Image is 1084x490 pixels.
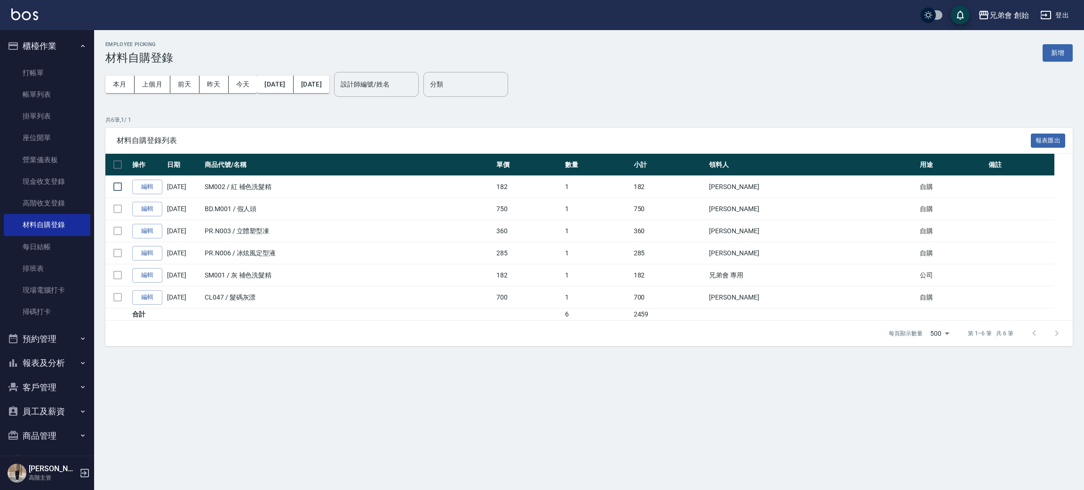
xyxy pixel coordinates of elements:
button: 報表匯出 [1031,134,1066,148]
td: [DATE] [165,264,202,286]
a: 材料自購登錄 [4,214,90,236]
p: 高階主管 [29,474,77,482]
td: [PERSON_NAME] [707,198,917,220]
td: [PERSON_NAME] [707,286,917,308]
td: 360 [494,220,563,242]
td: [DATE] [165,220,202,242]
div: 500 [926,321,953,346]
th: 日期 [165,154,202,176]
button: 報表及分析 [4,351,90,375]
button: 昨天 [199,76,229,93]
td: 750 [631,198,707,220]
a: 帳單列表 [4,84,90,105]
a: 排班表 [4,258,90,279]
h2: Employee Picking [105,41,173,47]
td: 合計 [130,308,165,321]
td: 自購 [917,198,986,220]
td: 自購 [917,176,986,198]
a: 掃碼打卡 [4,301,90,323]
button: 兄弟會 創始 [974,6,1033,25]
td: [DATE] [165,242,202,264]
td: 6 [563,308,631,321]
th: 操作 [130,154,165,176]
button: 上個月 [135,76,170,93]
a: 現場電腦打卡 [4,279,90,301]
td: [PERSON_NAME] [707,176,917,198]
h5: [PERSON_NAME] [29,464,77,474]
p: 第 1–6 筆 共 6 筆 [968,329,1013,338]
td: 1 [563,264,631,286]
a: 編輯 [132,180,162,194]
button: 本月 [105,76,135,93]
button: 今天 [229,76,257,93]
td: PR.N003 / 立體塑型凍 [202,220,494,242]
a: 掛單列表 [4,105,90,127]
th: 商品代號/名稱 [202,154,494,176]
p: 共 6 筆, 1 / 1 [105,116,1073,124]
img: Person [8,464,26,482]
td: [DATE] [165,176,202,198]
a: 座位開單 [4,127,90,149]
td: 182 [631,176,707,198]
th: 數量 [563,154,631,176]
button: 行銷工具 [4,448,90,472]
td: 自購 [917,286,986,308]
td: [PERSON_NAME] [707,220,917,242]
th: 領料人 [707,154,917,176]
button: 客戶管理 [4,375,90,400]
a: 編輯 [132,246,162,261]
button: [DATE] [294,76,329,93]
button: 登出 [1036,7,1073,24]
button: 員工及薪資 [4,399,90,424]
td: 285 [631,242,707,264]
a: 每日結帳 [4,236,90,258]
td: CL047 / 髮碼灰漂 [202,286,494,308]
td: 1 [563,220,631,242]
a: 打帳單 [4,62,90,84]
a: 營業儀表板 [4,149,90,171]
span: 材料自購登錄列表 [117,136,1031,145]
td: 1 [563,198,631,220]
td: 1 [563,242,631,264]
button: 商品管理 [4,424,90,448]
th: 小計 [631,154,707,176]
td: [DATE] [165,198,202,220]
a: 編輯 [132,224,162,238]
th: 單價 [494,154,563,176]
td: BD.M001 / 假人頭 [202,198,494,220]
button: 新增 [1043,44,1073,62]
td: 兄弟會 專用 [707,264,917,286]
td: [PERSON_NAME] [707,242,917,264]
a: 現金收支登錄 [4,171,90,192]
td: 1 [563,176,631,198]
td: PR.N006 / 冰炫風定型液 [202,242,494,264]
a: 編輯 [132,268,162,283]
td: 2459 [631,308,707,321]
td: 1 [563,286,631,308]
td: 700 [631,286,707,308]
th: 備註 [986,154,1055,176]
button: 櫃檯作業 [4,34,90,58]
a: 新增 [1043,48,1073,57]
td: 自購 [917,242,986,264]
td: 182 [494,264,563,286]
a: 報表匯出 [1031,135,1066,144]
th: 用途 [917,154,986,176]
a: 編輯 [132,202,162,216]
td: 自購 [917,220,986,242]
td: [DATE] [165,286,202,308]
button: 前天 [170,76,199,93]
p: 每頁顯示數量 [889,329,923,338]
div: 兄弟會 創始 [989,9,1029,21]
button: [DATE] [257,76,293,93]
td: 360 [631,220,707,242]
td: 700 [494,286,563,308]
button: 預約管理 [4,327,90,351]
td: 公司 [917,264,986,286]
td: 285 [494,242,563,264]
td: 182 [494,176,563,198]
img: Logo [11,8,38,20]
td: SM002 / 紅 補色洗髮精 [202,176,494,198]
a: 高階收支登錄 [4,192,90,214]
td: 750 [494,198,563,220]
